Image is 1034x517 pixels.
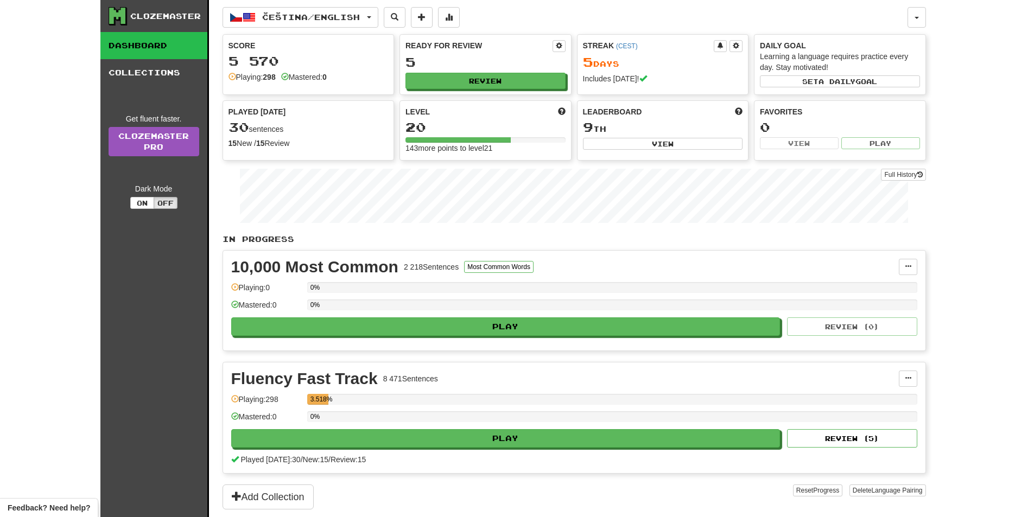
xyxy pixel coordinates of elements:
button: Review (0) [787,317,917,336]
button: On [130,197,154,209]
div: 0 [760,120,920,134]
span: Open feedback widget [8,502,90,513]
button: Play [231,429,781,448]
strong: 15 [229,139,237,148]
button: Play [231,317,781,336]
span: / [301,455,303,464]
button: Full History [881,169,925,181]
button: Add sentence to collection [411,7,433,28]
span: Level [405,106,430,117]
div: 10,000 Most Common [231,259,398,275]
div: New / Review [229,138,389,149]
div: th [583,120,743,135]
div: Day s [583,55,743,69]
button: Search sentences [384,7,405,28]
div: Streak [583,40,714,51]
button: Review [405,73,566,89]
div: 5 [405,55,566,69]
button: More stats [438,7,460,28]
div: 8 471 Sentences [383,373,438,384]
button: DeleteLanguage Pairing [849,484,926,496]
span: This week in points, UTC [735,106,743,117]
div: Favorites [760,106,920,117]
span: Language Pairing [871,487,922,494]
span: 9 [583,119,593,135]
div: Ready for Review [405,40,553,51]
button: Most Common Words [464,261,534,273]
div: Playing: [229,72,276,82]
strong: 15 [256,139,265,148]
p: In Progress [223,234,926,245]
div: Get fluent faster. [109,113,199,124]
a: ClozemasterPro [109,127,199,156]
button: Play [841,137,920,149]
div: Dark Mode [109,183,199,194]
button: View [760,137,839,149]
a: Collections [100,59,207,86]
button: Review (5) [787,429,917,448]
div: 2 218 Sentences [404,261,459,272]
button: Čeština/English [223,7,378,28]
div: 3.518% [310,394,328,405]
div: Playing: 298 [231,394,302,412]
button: Off [154,197,177,209]
strong: 298 [263,73,275,81]
div: Mastered: 0 [231,299,302,317]
div: 143 more points to level 21 [405,143,566,154]
div: Mastered: 0 [231,411,302,429]
div: 20 [405,120,566,134]
span: Played [DATE] [229,106,286,117]
button: Add Collection [223,484,314,509]
div: Includes [DATE]! [583,73,743,84]
div: Score [229,40,389,51]
span: 5 [583,54,593,69]
button: ResetProgress [793,484,842,496]
div: Daily Goal [760,40,920,51]
span: Review: 15 [331,455,366,464]
span: a daily [819,78,855,85]
span: Score more points to level up [558,106,566,117]
a: Dashboard [100,32,207,59]
button: Seta dailygoal [760,75,920,87]
span: Played [DATE]: 30 [240,455,300,464]
strong: 0 [322,73,327,81]
span: / [328,455,331,464]
div: Learning a language requires practice every day. Stay motivated! [760,51,920,73]
span: Leaderboard [583,106,642,117]
span: Čeština / English [262,12,360,22]
span: New: 15 [303,455,328,464]
a: (CEST) [616,42,638,50]
div: Mastered: [281,72,327,82]
span: Progress [813,487,839,494]
button: View [583,138,743,150]
div: Fluency Fast Track [231,371,378,387]
div: sentences [229,120,389,135]
div: Playing: 0 [231,282,302,300]
div: 5 570 [229,54,389,68]
span: 30 [229,119,249,135]
div: Clozemaster [130,11,201,22]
